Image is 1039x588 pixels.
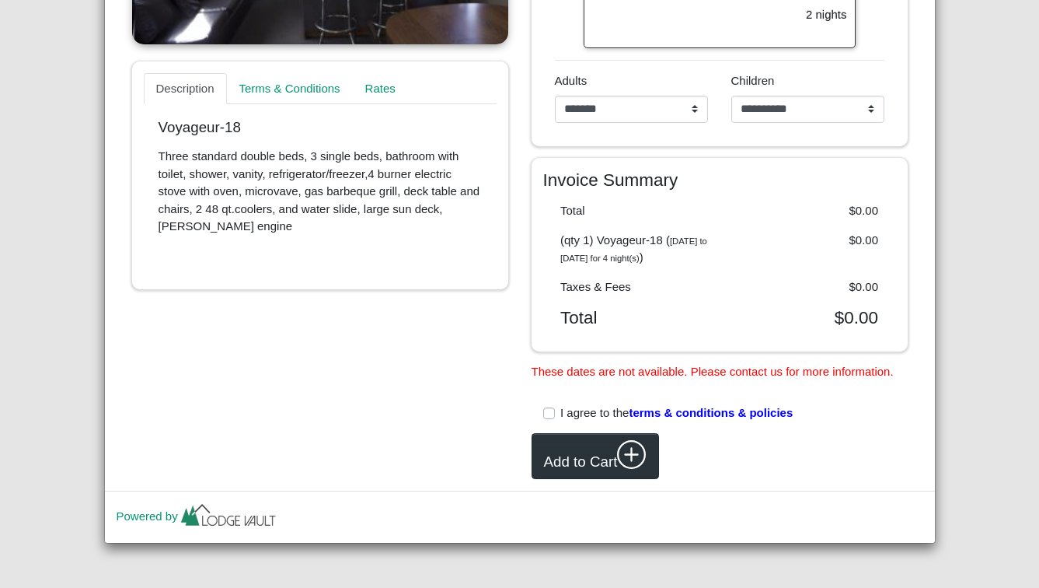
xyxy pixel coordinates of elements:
[353,73,408,104] a: Rates
[720,278,891,296] div: $0.00
[560,404,793,422] label: I agree to the
[731,74,775,87] span: Children
[549,232,720,267] div: (qty 1) Voyageur-18 ( )
[555,74,587,87] span: Adults
[806,8,847,22] h6: 2 nights
[117,509,279,523] a: Powered by
[159,148,482,236] p: Three standard double beds, 3 single beds, bathroom with toilet, shower, vanity, refrigerator/fre...
[629,406,793,419] span: terms & conditions & policies
[617,440,647,470] svg: plus circle
[159,119,482,137] p: Voyageur-18
[720,202,891,220] div: $0.00
[144,73,227,104] a: Description
[178,500,279,534] img: lv-small.ca335149.png
[549,278,720,296] div: Taxes & Fees
[532,363,908,381] li: These dates are not available. Please contact us for more information.
[543,170,896,191] h4: Invoice Summary
[549,307,720,328] div: Total
[720,232,891,267] div: $0.00
[532,433,659,479] button: Add to Cartplus circle
[720,307,891,328] div: $0.00
[549,202,720,220] div: Total
[227,73,353,104] a: Terms & Conditions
